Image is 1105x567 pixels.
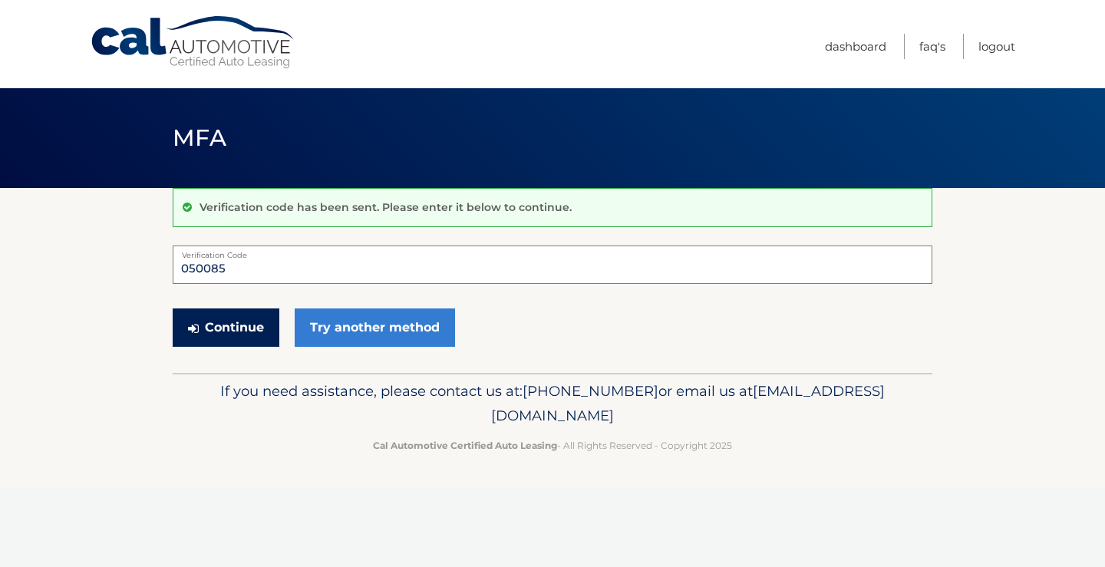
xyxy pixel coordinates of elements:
a: Logout [978,34,1015,59]
a: Cal Automotive [90,15,297,70]
button: Continue [173,308,279,347]
span: [PHONE_NUMBER] [523,382,658,400]
p: - All Rights Reserved - Copyright 2025 [183,437,922,453]
span: MFA [173,124,226,152]
input: Verification Code [173,246,932,284]
a: Dashboard [825,34,886,59]
label: Verification Code [173,246,932,258]
span: [EMAIL_ADDRESS][DOMAIN_NAME] [491,382,885,424]
strong: Cal Automotive Certified Auto Leasing [373,440,557,451]
a: Try another method [295,308,455,347]
p: Verification code has been sent. Please enter it below to continue. [200,200,572,214]
a: FAQ's [919,34,945,59]
p: If you need assistance, please contact us at: or email us at [183,379,922,428]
